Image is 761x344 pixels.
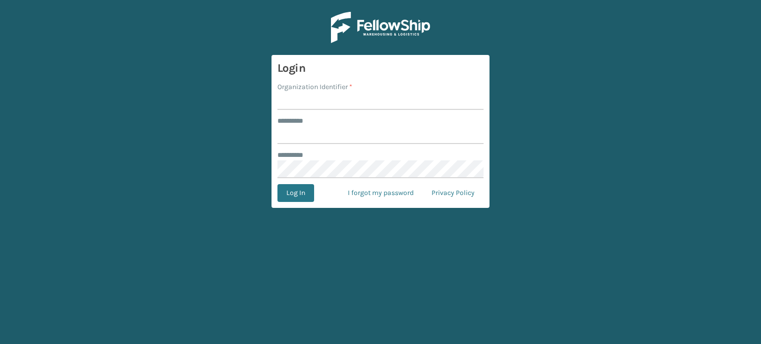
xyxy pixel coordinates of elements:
[277,82,352,92] label: Organization Identifier
[277,61,484,76] h3: Login
[331,12,430,43] img: Logo
[423,184,484,202] a: Privacy Policy
[339,184,423,202] a: I forgot my password
[277,184,314,202] button: Log In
